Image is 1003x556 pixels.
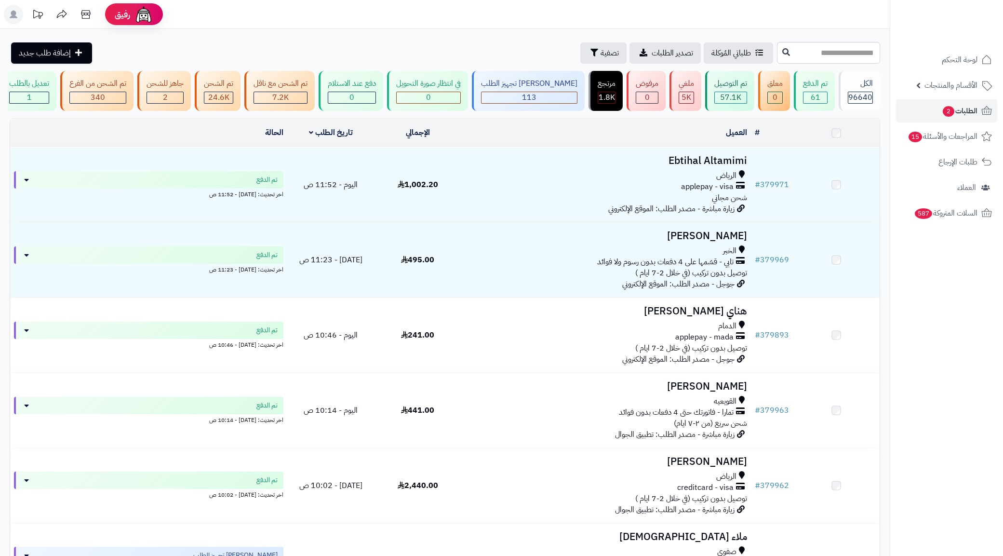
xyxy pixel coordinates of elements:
span: زيارة مباشرة - مصدر الطلب: تطبيق الجوال [615,429,735,440]
h3: [PERSON_NAME] [465,231,747,242]
a: # [755,127,760,138]
a: #379963 [755,405,789,416]
span: 587 [914,208,933,219]
a: #379969 [755,254,789,266]
span: تم الدفع [256,475,278,485]
div: جاهز للشحن [147,78,184,89]
div: تم الشحن مع ناقل [254,78,308,89]
div: اخر تحديث: [DATE] - 11:52 ص [14,189,283,199]
a: تم التوصيل 57.1K [703,71,756,111]
a: ملغي 5K [668,71,703,111]
span: 24.6K [208,92,229,103]
div: دفع عند الاستلام [328,78,376,89]
a: دفع عند الاستلام 0 [317,71,385,111]
a: مرتجع 1.8K [587,71,625,111]
span: 113 [522,92,536,103]
div: الكل [848,78,873,89]
span: القويعيه [714,396,736,407]
span: 0 [349,92,354,103]
span: 2,440.00 [398,480,438,491]
div: 2 [147,92,183,103]
span: تم الدفع [256,401,278,410]
span: الرياض [716,170,736,181]
span: شحن سريع (من ٢-٧ ايام) [674,418,747,429]
div: [PERSON_NAME] تجهيز الطلب [481,78,577,89]
a: #379971 [755,179,789,190]
span: 1,002.20 [398,179,438,190]
span: # [755,405,760,416]
a: [PERSON_NAME] تجهيز الطلب 113 [470,71,587,111]
div: 57058 [715,92,747,103]
span: زيارة مباشرة - مصدر الطلب: تطبيق الجوال [615,504,735,515]
span: 0 [645,92,650,103]
a: العميل [726,127,747,138]
span: 96640 [848,92,872,103]
span: # [755,179,760,190]
a: جاهز للشحن 2 [135,71,193,111]
a: العملاء [896,176,997,199]
span: 7.2K [272,92,289,103]
a: لوحة التحكم [896,48,997,71]
span: توصيل بدون تركيب (في خلال 2-7 ايام ) [635,493,747,504]
a: تصدير الطلبات [629,42,701,64]
span: 5K [682,92,691,103]
span: توصيل بدون تركيب (في خلال 2-7 ايام ) [635,342,747,354]
div: 340 [70,92,126,103]
a: الحالة [265,127,283,138]
span: 241.00 [401,329,434,341]
div: 0 [636,92,658,103]
span: رفيق [115,9,130,20]
a: السلات المتروكة587 [896,202,997,225]
span: تم الدفع [256,250,278,260]
span: اليوم - 10:46 ص [304,329,358,341]
span: الطلبات [942,104,977,118]
span: 15 [908,131,922,142]
span: تم الدفع [256,175,278,185]
span: تصفية [601,47,619,59]
span: جوجل - مصدر الطلب: الموقع الإلكتروني [622,278,735,290]
span: الرياض [716,471,736,482]
span: المراجعات والأسئلة [908,130,977,143]
div: مرفوض [636,78,658,89]
div: اخر تحديث: [DATE] - 11:23 ص [14,264,283,274]
div: 0 [768,92,782,103]
span: 441.00 [401,405,434,416]
a: إضافة طلب جديد [11,42,92,64]
span: شحن مجاني [712,192,747,203]
span: 1 [27,92,32,103]
div: 0 [397,92,460,103]
h3: [PERSON_NAME] [465,456,747,467]
button: تصفية [580,42,627,64]
span: تمارا - فاتورتك حتى 4 دفعات بدون فوائد [619,407,734,418]
div: 4998 [679,92,694,103]
a: تم الشحن 24.6K [193,71,242,111]
span: طلباتي المُوكلة [711,47,751,59]
div: اخر تحديث: [DATE] - 10:46 ص [14,339,283,349]
span: 61 [811,92,820,103]
span: [DATE] - 11:23 ص [299,254,362,266]
span: السلات المتروكة [914,206,977,220]
span: العملاء [957,181,976,194]
div: 1846 [598,92,615,103]
a: طلبات الإرجاع [896,150,997,174]
span: اليوم - 10:14 ص [304,405,358,416]
span: applepay - mada [675,332,734,343]
span: # [755,329,760,341]
a: المراجعات والأسئلة15 [896,125,997,148]
div: 7222 [254,92,307,103]
a: الطلبات2 [896,99,997,122]
h3: هناي [PERSON_NAME] [465,306,747,317]
a: تم الشحن مع ناقل 7.2K [242,71,317,111]
img: ai-face.png [134,5,153,24]
h3: ملاء [DEMOGRAPHIC_DATA] [465,531,747,542]
a: تحديثات المنصة [26,5,50,27]
a: طلباتي المُوكلة [704,42,773,64]
img: logo-2.png [937,7,994,27]
span: 2 [163,92,168,103]
div: 61 [803,92,827,103]
a: الكل96640 [837,71,882,111]
span: إضافة طلب جديد [19,47,71,59]
span: creditcard - visa [677,482,734,493]
span: 57.1K [720,92,741,103]
span: زيارة مباشرة - مصدر الطلب: الموقع الإلكتروني [608,203,735,215]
